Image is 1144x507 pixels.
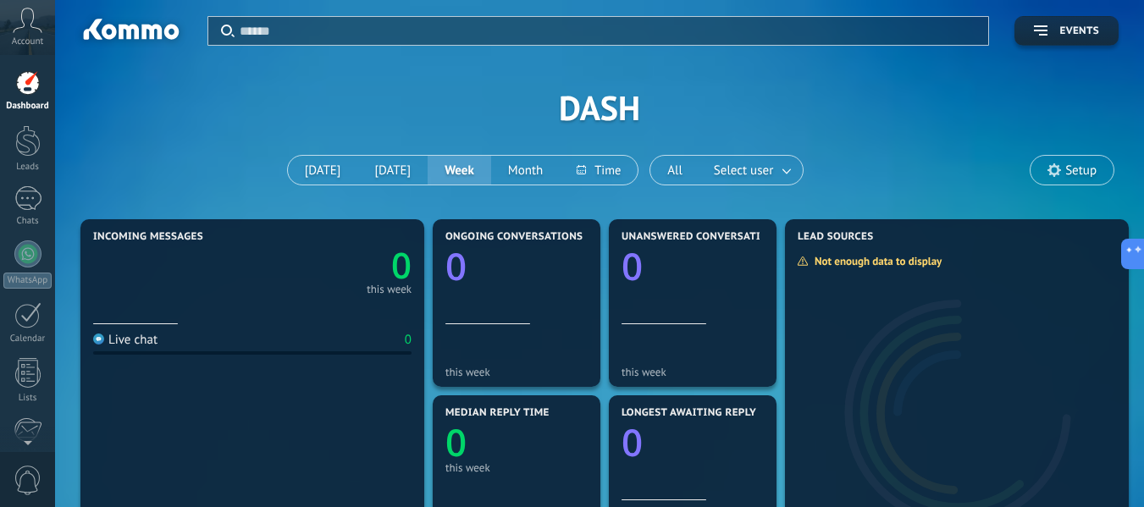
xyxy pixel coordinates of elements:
text: 0 [391,241,412,289]
button: Week [428,156,491,185]
div: Calendar [3,333,53,344]
span: Account [12,36,43,47]
div: Lists [3,393,53,404]
text: 0 [622,416,643,467]
button: Events [1014,16,1119,46]
span: Events [1060,25,1099,37]
div: Not enough data to display [797,254,953,268]
div: Leads [3,162,53,173]
button: All [650,156,699,185]
a: 0 [252,241,412,289]
button: Time [560,156,638,185]
div: Chats [3,216,53,227]
div: 0 [405,332,412,348]
div: WhatsApp [3,273,52,289]
text: 0 [445,416,467,467]
div: this week [367,285,412,294]
div: Dashboard [3,101,53,112]
text: 0 [445,240,467,291]
span: Lead Sources [798,231,873,243]
button: Select user [699,156,803,185]
span: Median reply time [445,407,550,419]
img: Live chat [93,333,104,344]
span: Ongoing conversations [445,231,583,243]
button: Month [491,156,560,185]
div: Live chat [93,332,158,348]
span: Setup [1065,163,1097,178]
div: this week [445,461,588,474]
span: Unanswered conversations [622,231,782,243]
span: Select user [710,159,776,182]
text: 0 [622,240,643,291]
div: this week [445,366,588,378]
button: [DATE] [288,156,358,185]
span: Incoming messages [93,231,203,243]
span: Longest awaiting reply [622,407,756,419]
button: [DATE] [357,156,428,185]
div: this week [622,366,764,378]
